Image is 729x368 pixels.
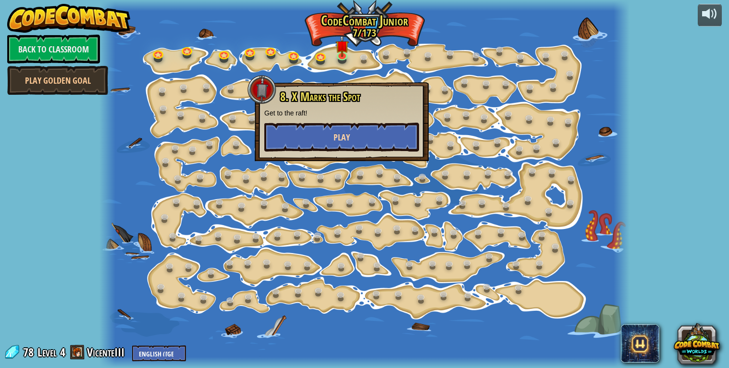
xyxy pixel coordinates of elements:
img: level-banner-unstarted.png [335,34,348,57]
span: Level [37,344,57,360]
span: Play [334,131,350,143]
span: 8. X Marks the Spot [280,89,360,105]
a: VicenteIII [87,344,127,360]
img: CodeCombat - Learn how to code by playing a game [7,4,130,33]
a: Back to Classroom [7,35,100,63]
button: Adjust volume [698,4,722,26]
button: Play [264,123,419,152]
span: 78 [23,344,37,360]
a: Play Golden Goal [7,66,108,95]
span: 4 [60,344,65,360]
p: Get to the raft! [264,108,419,118]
